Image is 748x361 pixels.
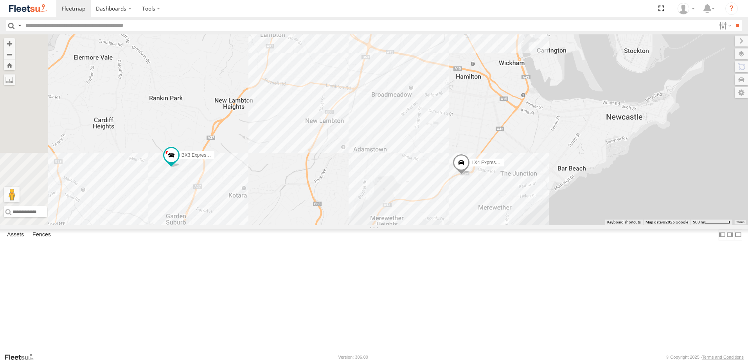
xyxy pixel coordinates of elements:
button: Zoom in [4,38,15,49]
label: Map Settings [735,87,748,98]
div: Version: 306.00 [338,355,368,359]
label: Dock Summary Table to the Right [726,229,734,241]
label: Measure [4,74,15,85]
button: Map Scale: 500 m per 62 pixels [690,220,732,225]
button: Drag Pegman onto the map to open Street View [4,187,20,202]
a: Terms and Conditions [702,355,744,359]
label: Fences [29,229,55,240]
label: Search Filter Options [716,20,733,31]
span: BX3 Express Ute [182,153,217,158]
span: Map data ©2025 Google [646,220,688,224]
div: James Cullen [675,3,698,14]
label: Assets [3,229,28,240]
span: 500 m [693,220,704,224]
a: Terms (opens in new tab) [736,221,744,224]
img: fleetsu-logo-horizontal.svg [8,3,49,14]
button: Zoom Home [4,60,15,70]
span: LX4 Express Ute [471,160,507,165]
label: Hide Summary Table [734,229,742,241]
i: ? [725,2,738,15]
a: Visit our Website [4,353,40,361]
div: © Copyright 2025 - [666,355,744,359]
label: Dock Summary Table to the Left [718,229,726,241]
button: Zoom out [4,49,15,60]
button: Keyboard shortcuts [607,220,641,225]
label: Search Query [16,20,23,31]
